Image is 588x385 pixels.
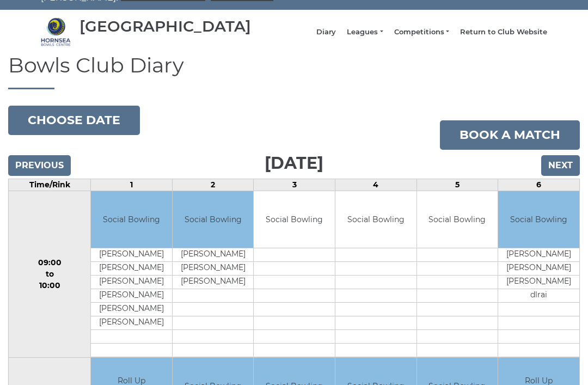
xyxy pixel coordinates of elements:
[173,248,254,262] td: [PERSON_NAME]
[91,303,172,316] td: [PERSON_NAME]
[8,106,140,135] button: Choose date
[8,54,580,89] h1: Bowls Club Diary
[498,179,580,191] td: 6
[91,262,172,276] td: [PERSON_NAME]
[440,120,580,150] a: Book a match
[91,191,172,248] td: Social Bowling
[316,27,336,37] a: Diary
[416,179,498,191] td: 5
[9,191,91,358] td: 09:00 to 10:00
[8,155,71,176] input: Previous
[91,316,172,330] td: [PERSON_NAME]
[498,289,579,303] td: dlrai
[41,17,71,47] img: Hornsea Bowls Centre
[91,248,172,262] td: [PERSON_NAME]
[498,276,579,289] td: [PERSON_NAME]
[172,179,254,191] td: 2
[254,179,335,191] td: 3
[498,191,579,248] td: Social Bowling
[91,276,172,289] td: [PERSON_NAME]
[173,262,254,276] td: [PERSON_NAME]
[254,191,335,248] td: Social Bowling
[417,191,498,248] td: Social Bowling
[79,18,251,35] div: [GEOGRAPHIC_DATA]
[335,179,417,191] td: 4
[91,179,173,191] td: 1
[173,276,254,289] td: [PERSON_NAME]
[498,248,579,262] td: [PERSON_NAME]
[347,27,383,37] a: Leagues
[173,191,254,248] td: Social Bowling
[394,27,449,37] a: Competitions
[498,262,579,276] td: [PERSON_NAME]
[335,191,416,248] td: Social Bowling
[91,289,172,303] td: [PERSON_NAME]
[460,27,547,37] a: Return to Club Website
[541,155,580,176] input: Next
[9,179,91,191] td: Time/Rink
